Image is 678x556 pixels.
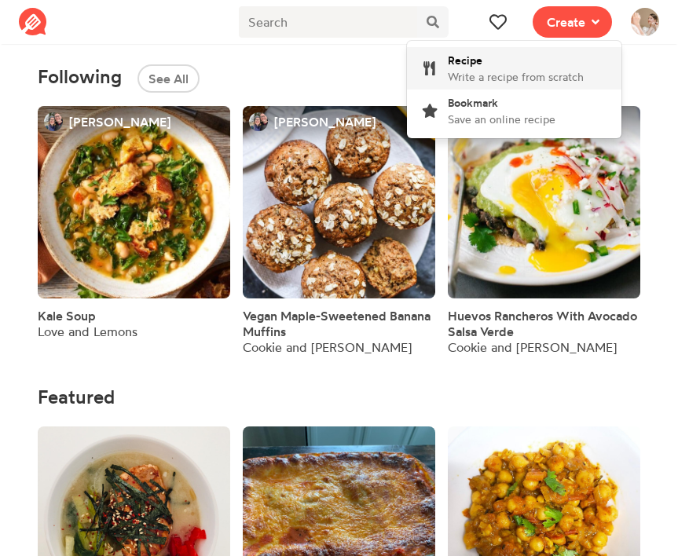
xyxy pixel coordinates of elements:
[448,53,482,67] span: Recipe
[38,324,137,339] div: Love and Lemons
[407,47,621,90] a: RecipeWrite a recipe from scratch
[448,96,498,109] span: Bookmark
[38,66,122,87] span: Following
[547,13,585,31] span: Create
[448,308,637,339] span: Huevos Rancheros With Avocado Salsa Verde
[239,6,418,38] input: Search
[137,64,200,93] button: See All
[448,70,584,83] span: Write a recipe from scratch
[38,308,96,324] a: Kale Soup
[122,68,200,83] a: See All
[38,386,641,408] h4: Featured
[243,339,435,355] div: Cookie and [PERSON_NAME]
[448,339,640,355] div: Cookie and [PERSON_NAME]
[243,308,435,339] a: Vegan Maple-Sweetened Banana Muffins
[631,8,659,36] img: User's avatar
[448,112,555,126] span: Save an online recipe
[19,8,47,36] img: Reciplate
[243,308,431,339] span: Vegan Maple-Sweetened Banana Muffins
[448,308,640,339] a: Huevos Rancheros With Avocado Salsa Verde
[533,6,612,38] button: Create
